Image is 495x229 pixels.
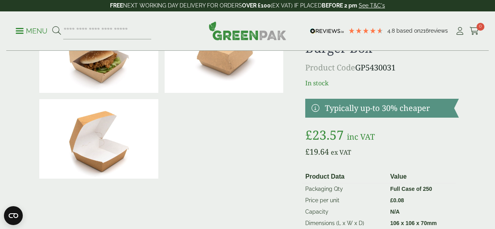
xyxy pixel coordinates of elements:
p: In stock [305,78,459,88]
td: Packaging Qty [302,183,387,195]
h1: Standard Kraft Compostable Clamshell Burger Box [305,10,459,55]
a: 0 [469,25,479,37]
th: Value [387,170,456,183]
p: GP5430031 [305,62,459,74]
span: £ [305,126,312,143]
td: Capacity [302,206,387,218]
img: GreenPak Supplies [209,21,286,40]
span: £ [390,197,393,203]
img: Standard Kraft Clamshell Burger Box With Chicken Burger [39,13,158,93]
span: 4.8 [387,28,396,34]
strong: FREE [110,2,123,9]
img: Standard Kraft Clamshell Burger Box Closed [165,13,284,93]
strong: OVER £100 [242,2,271,9]
bdi: 0.08 [390,197,404,203]
td: Dimensions (L x W x D) [302,218,387,229]
bdi: 23.57 [305,126,344,143]
strong: BEFORE 2 pm [322,2,357,9]
span: reviews [429,28,448,34]
th: Product Data [302,170,387,183]
p: Menu [16,26,48,36]
span: 0 [477,23,484,31]
div: 4.79 Stars [348,27,383,34]
bdi: 19.64 [305,146,329,157]
span: ex VAT [331,148,351,157]
button: Open CMP widget [4,206,23,225]
strong: Full Case of 250 [390,186,432,192]
a: See T&C's [359,2,385,9]
i: Cart [469,27,479,35]
img: REVIEWS.io [310,28,344,34]
span: Based on [396,28,420,34]
span: 216 [420,28,429,34]
img: Standard Kraft Clamshell Burger Box Open [39,99,158,179]
a: Menu [16,26,48,34]
span: Product Code [305,62,355,73]
td: Price per unit [302,195,387,206]
span: inc VAT [347,131,375,142]
i: My Account [455,27,465,35]
strong: 106 x 106 x 70mm [390,220,436,226]
strong: N/A [390,209,400,215]
span: £ [305,146,310,157]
